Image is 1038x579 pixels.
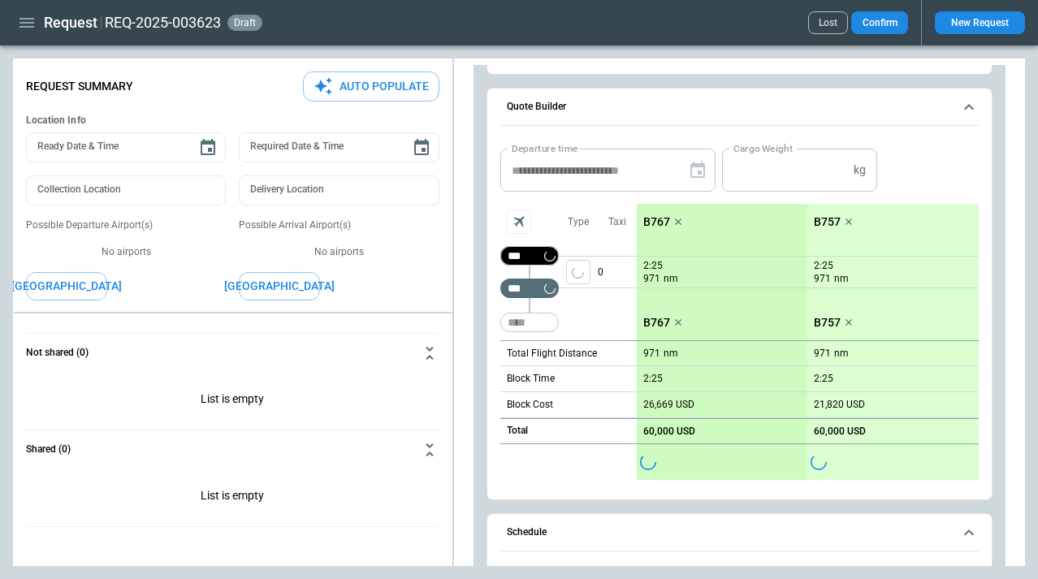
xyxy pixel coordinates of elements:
[500,149,979,480] div: Quote Builder
[231,17,259,28] span: draft
[598,257,637,287] p: 0
[500,89,979,126] button: Quote Builder
[26,272,107,300] button: [GEOGRAPHIC_DATA]
[643,260,663,272] p: 2:25
[507,102,566,112] h6: Quote Builder
[26,80,133,93] p: Request Summary
[239,272,320,300] button: [GEOGRAPHIC_DATA]
[507,398,553,412] p: Block Cost
[507,347,597,361] p: Total Flight Distance
[814,426,866,438] p: 60,000 USD
[814,399,865,411] p: 21,820 USD
[814,215,841,229] p: B757
[26,334,439,373] button: Not shared (0)
[664,347,678,361] p: nm
[405,132,438,164] button: Choose date
[26,469,439,526] p: List is empty
[643,272,660,286] p: 971
[733,141,793,155] label: Cargo Weight
[643,399,694,411] p: 26,669 USD
[26,373,439,430] div: Not shared (0)
[643,316,670,330] p: B767
[814,272,831,286] p: 971
[507,426,528,436] h6: Total
[26,115,439,127] h6: Location Info
[303,71,439,102] button: Auto Populate
[507,210,531,234] span: Aircraft selection
[566,260,590,284] button: left aligned
[192,132,224,164] button: Choose date
[643,348,660,360] p: 971
[608,215,626,229] p: Taxi
[26,444,71,455] h6: Shared (0)
[26,218,226,232] p: Possible Departure Airport(s)
[643,215,670,229] p: B767
[26,245,226,259] p: No airports
[808,11,848,34] button: Lost
[851,11,908,34] button: Confirm
[814,373,833,385] p: 2:25
[637,204,979,480] div: scrollable content
[239,218,439,232] p: Possible Arrival Airport(s)
[512,141,578,155] label: Departure time
[568,215,589,229] p: Type
[500,514,979,551] button: Schedule
[566,260,590,284] span: Type of sector
[834,272,849,286] p: nm
[44,13,97,32] h1: Request
[854,163,866,177] p: kg
[26,430,439,469] button: Shared (0)
[664,272,678,286] p: nm
[643,426,695,438] p: 60,000 USD
[26,373,439,430] p: List is empty
[507,527,547,538] h6: Schedule
[500,246,559,266] div: Not found
[814,348,831,360] p: 971
[500,313,559,332] div: Too short
[239,245,439,259] p: No airports
[26,469,439,526] div: Not shared (0)
[814,316,841,330] p: B757
[500,279,559,298] div: Too short
[105,13,221,32] h2: REQ-2025-003623
[935,11,1025,34] button: New Request
[643,373,663,385] p: 2:25
[507,372,555,386] p: Block Time
[834,347,849,361] p: nm
[26,348,89,358] h6: Not shared (0)
[814,260,833,272] p: 2:25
